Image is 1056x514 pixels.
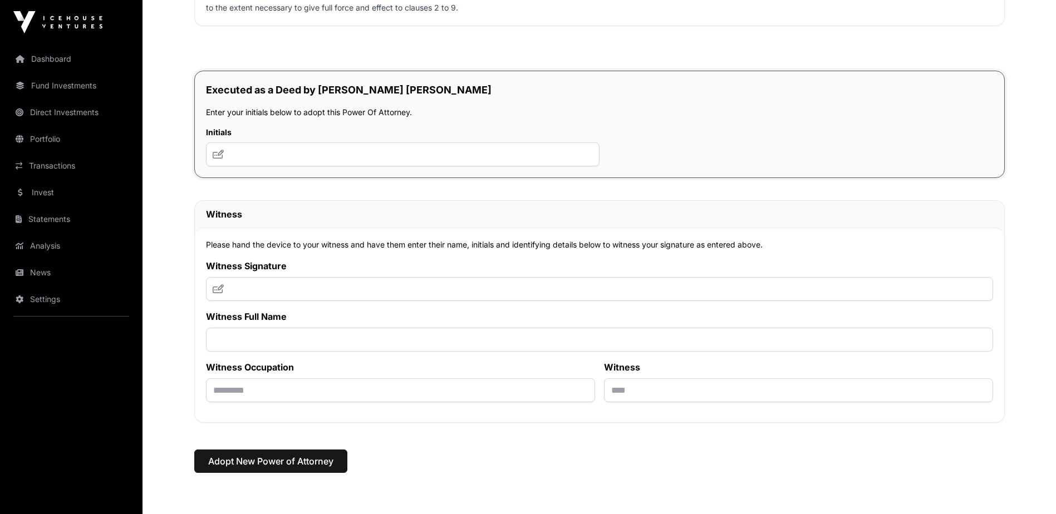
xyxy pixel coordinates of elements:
a: Direct Investments [9,100,134,125]
span: Adopt New Power of Attorney [208,454,333,468]
label: Witness Full Name [206,310,993,323]
a: Settings [9,287,134,312]
a: Statements [9,207,134,231]
h2: Witness [206,207,993,221]
a: Transactions [9,154,134,178]
iframe: Chat Widget [1000,461,1056,514]
label: Initials [206,127,600,138]
label: Witness [604,360,993,374]
p: Enter your initials below to adopt this Power Of Attorney. [206,107,993,118]
img: Icehouse Ventures Logo [13,11,102,33]
a: Analysis [9,234,134,258]
h2: Executed as a Deed by [PERSON_NAME] [PERSON_NAME] [206,82,993,98]
a: Dashboard [9,47,134,71]
a: News [9,260,134,285]
label: Witness Occupation [206,360,595,374]
label: Witness Signature [206,259,993,273]
button: Adopt New Power of Attorney [194,449,347,473]
p: to the extent necessary to give full force and effect to clauses 2 to 9. [206,1,993,14]
a: Invest [9,180,134,205]
p: Please hand the device to your witness and have them enter their name, initials and identifying d... [206,239,993,250]
a: Portfolio [9,127,134,151]
a: Fund Investments [9,73,134,98]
